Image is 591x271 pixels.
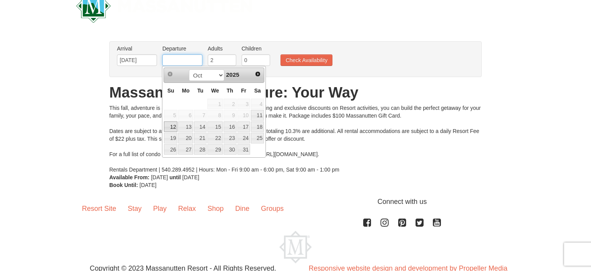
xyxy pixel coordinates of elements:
td: available [223,132,237,144]
label: Children [242,45,270,52]
label: Departure [162,45,202,52]
span: Monday [182,88,190,94]
a: Next [252,69,263,79]
a: Resort Site [76,197,122,221]
a: 30 [224,144,237,155]
div: This fall, adventure is all yours at Massanutten! With 15% off lodging and exclusive discounts on... [109,104,482,173]
a: 17 [237,121,250,132]
a: 21 [194,133,207,143]
td: available [250,98,264,110]
span: Wednesday [211,88,219,94]
span: Thursday [227,88,233,94]
span: 7 [194,110,207,121]
span: Next [255,71,261,77]
a: 15 [207,121,222,132]
span: Friday [241,88,246,94]
span: 5 [164,110,177,121]
span: [DATE] [140,182,157,188]
td: available [194,121,207,133]
span: 4 [251,99,264,109]
span: 2 [224,99,237,109]
span: Tuesday [197,88,204,94]
label: Adults [208,45,236,52]
a: 23 [224,133,237,143]
a: Dine [229,197,255,221]
span: Sunday [167,88,174,94]
td: available [194,144,207,155]
td: available [250,109,264,121]
a: Relax [172,197,202,221]
a: 18 [251,121,264,132]
a: 13 [178,121,193,132]
a: 11 [251,110,264,121]
strong: Book Until: [109,182,138,188]
td: available [250,132,264,144]
a: 31 [237,144,250,155]
td: available [237,132,251,144]
span: Saturday [254,88,261,94]
td: available [164,144,178,155]
a: 24 [237,133,250,143]
p: Connect with us [76,197,515,207]
td: available [178,132,193,144]
td: available [237,144,251,155]
a: 12 [164,121,177,132]
span: 10 [237,110,250,121]
a: 28 [194,144,207,155]
td: available [237,121,251,133]
a: 26 [164,144,177,155]
td: available [178,144,193,155]
td: available [164,121,178,133]
h1: Massanutten Fallventure: Your Way [109,85,482,100]
td: available [207,98,223,110]
td: available [237,109,251,121]
span: 8 [207,110,222,121]
span: 3 [237,99,250,109]
a: Stay [122,197,147,221]
span: 2025 [226,71,239,78]
strong: Available From: [109,174,150,180]
a: 22 [207,133,222,143]
td: available [164,109,178,121]
span: [DATE] [151,174,168,180]
a: 20 [178,133,193,143]
button: Check Availability [280,54,332,66]
td: available [207,132,223,144]
img: Massanutten Resort Logo [279,231,312,263]
span: [DATE] [182,174,199,180]
a: 29 [207,144,222,155]
a: Groups [255,197,289,221]
label: Arrival [117,45,157,52]
td: available [207,109,223,121]
a: 25 [251,133,264,143]
strong: until [169,174,181,180]
td: available [223,121,237,133]
td: available [223,109,237,121]
a: Prev [165,69,175,79]
span: 1 [207,99,222,109]
a: Shop [202,197,229,221]
td: available [223,144,237,155]
td: available [207,121,223,133]
td: available [194,109,207,121]
td: available [250,121,264,133]
a: 16 [224,121,237,132]
td: available [178,109,193,121]
span: 6 [178,110,193,121]
a: 14 [194,121,207,132]
td: available [223,98,237,110]
a: 27 [178,144,193,155]
a: 19 [164,133,177,143]
td: available [207,144,223,155]
td: available [178,121,193,133]
span: Prev [167,71,173,77]
td: available [194,132,207,144]
td: available [164,132,178,144]
td: available [237,98,251,110]
span: 9 [224,110,237,121]
a: Play [147,197,172,221]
